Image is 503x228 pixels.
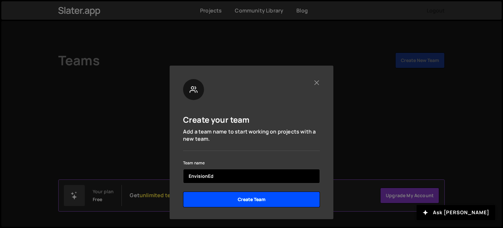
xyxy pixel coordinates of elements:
label: Team name [183,160,205,166]
button: Ask [PERSON_NAME] [417,205,495,220]
button: Close [313,79,320,86]
input: name [183,169,320,183]
p: Add a team name to start working on projects with a new team. [183,128,320,143]
input: Create Team [183,192,320,207]
h5: Create your team [183,114,250,125]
